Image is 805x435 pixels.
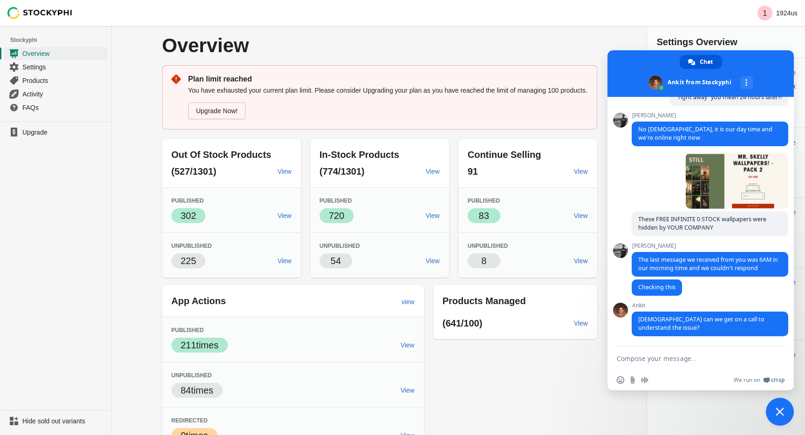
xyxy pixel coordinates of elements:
span: Upgrade [22,128,106,137]
span: 211 times [181,340,218,350]
a: View [570,207,592,224]
span: View [426,168,440,175]
span: View [574,212,588,219]
span: Published [171,197,204,204]
button: Avatar with initials 11924us [754,4,801,22]
img: Stockyphi [7,7,73,19]
span: [DEMOGRAPHIC_DATA] can we get on a call to understand the issue? [638,315,764,332]
span: Products [22,76,106,85]
a: View [570,252,592,269]
a: Activity [4,87,108,101]
span: Published [171,327,204,333]
span: View [426,212,440,219]
span: (774/1301) [320,166,365,177]
span: (527/1301) [171,166,217,177]
p: 54 [331,254,341,267]
a: Hide sold out variants [4,415,108,428]
span: View [278,168,292,175]
a: View [570,315,592,332]
a: View [397,382,418,399]
p: Overview [162,35,419,56]
span: FAQs [22,103,106,112]
a: Overview [4,47,108,60]
span: View [278,212,292,219]
a: View [422,163,443,180]
span: Checking this [638,283,675,291]
span: Activity [22,89,106,99]
span: "right away" you mean 24 hours later?! [676,93,782,101]
p: Plan limit reached [188,74,588,85]
span: View [574,257,588,265]
a: Upgrade Now! [188,102,246,119]
span: View [574,168,588,175]
span: Overview [22,49,106,58]
span: 225 [181,256,196,266]
a: View [274,163,295,180]
span: view [402,298,415,306]
span: View [426,257,440,265]
div: Chat [680,55,722,69]
span: No [DEMOGRAPHIC_DATA], it is our day time and we're online right now [638,125,772,142]
a: View [422,252,443,269]
a: Settings [4,60,108,74]
span: Audio message [641,376,648,384]
span: [PERSON_NAME] [632,243,788,249]
span: Unpublished [320,243,360,249]
span: Continue Selling [468,150,541,160]
span: In-Stock Products [320,150,399,160]
a: View [274,207,295,224]
a: Upgrade [4,126,108,139]
textarea: Compose your message... [617,354,764,363]
span: Send a file [629,376,636,384]
span: The last message we received from you was 6AM in our morning time and we couldn't respond [638,256,778,272]
a: FAQs [4,101,108,114]
span: View [401,387,415,394]
span: Ankit [632,302,788,309]
span: 302 [181,211,196,221]
span: Chat [700,55,713,69]
span: 720 [329,211,344,221]
span: These FREE INFINITE 0 STOCK wallpapers were hidden by YOUR COMPANY [638,215,766,231]
span: View [574,319,588,327]
span: Hide sold out variants [22,416,106,426]
span: View [401,341,415,349]
span: App Actions [171,296,226,306]
p: 1924us [776,9,798,17]
span: [PERSON_NAME] [632,112,788,119]
div: More channels [740,76,753,89]
span: 83 [479,211,489,221]
span: Redirected [171,417,208,424]
span: Settings Overview [656,37,737,47]
span: 91 [468,166,478,177]
a: View [274,252,295,269]
a: View [570,163,592,180]
text: 1 [763,9,767,17]
span: 84 times [181,385,213,395]
span: Published [320,197,352,204]
div: Close chat [766,398,794,426]
span: Crisp [771,376,785,384]
span: Stockyphi [10,35,111,45]
a: View [422,207,443,224]
span: Out Of Stock Products [171,150,271,160]
span: Unpublished [171,243,212,249]
span: Insert an emoji [617,376,624,384]
a: Products [4,74,108,87]
span: Avatar with initials 1 [757,6,772,20]
a: view [398,293,418,310]
span: Settings [22,62,106,72]
span: (641/100) [443,318,483,328]
span: View [278,257,292,265]
span: Unpublished [468,243,508,249]
a: View [397,337,418,353]
span: 8 [481,256,486,266]
span: Published [468,197,500,204]
a: We run onCrisp [734,376,785,384]
p: You have exhausted your current plan limit. Please consider Upgrading your plan as you have reach... [188,86,588,95]
span: Products Managed [443,296,526,306]
span: Unpublished [171,372,212,379]
span: We run on [734,376,760,384]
